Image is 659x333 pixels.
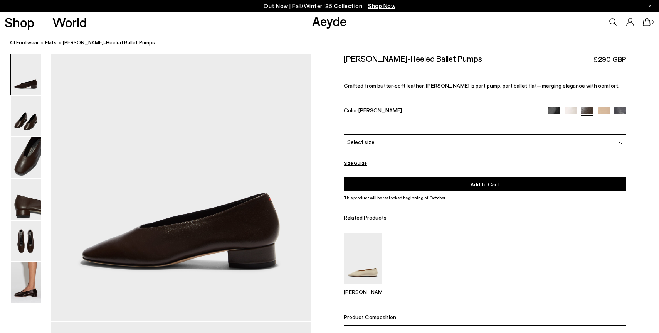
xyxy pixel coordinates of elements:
span: Navigate to /collections/new-in [368,2,395,9]
span: flats [45,39,57,46]
a: 0 [643,18,651,26]
p: This product will be restocked beginning of October. [344,194,626,201]
span: Crafted from butter-soft leather, [PERSON_NAME] is part pump, part ballet flat—merging elegance w... [344,82,619,89]
div: Color: [344,107,539,116]
span: 0 [651,20,654,24]
img: Delia Low-Heeled Ballet Pumps - Image 6 [11,262,41,303]
img: svg%3E [618,315,622,319]
a: flats [45,39,57,47]
img: Delia Low-Heeled Ballet Pumps - Image 1 [11,54,41,95]
a: Shop [5,15,34,29]
p: [PERSON_NAME] [344,289,382,295]
h2: [PERSON_NAME]-Heeled Ballet Pumps [344,54,482,63]
img: Delia Low-Heeled Ballet Pumps - Image 5 [11,221,41,261]
span: £290 GBP [593,54,626,64]
a: Aeyde [312,13,347,29]
img: Delia Low-Heeled Ballet Pumps - Image 4 [11,179,41,220]
img: svg%3E [619,141,623,145]
span: Select size [347,138,375,146]
a: All Footwear [10,39,39,47]
a: World [52,15,87,29]
img: Delia Low-Heeled Ballet Pumps - Image 2 [11,96,41,136]
nav: breadcrumb [10,32,659,54]
span: Product Composition [344,313,396,320]
img: Delia Low-Heeled Ballet Pumps - Image 3 [11,137,41,178]
span: Add to Cart [471,181,499,188]
button: Add to Cart [344,177,626,191]
span: [PERSON_NAME]-Heeled Ballet Pumps [63,39,155,47]
span: [PERSON_NAME] [358,107,402,113]
button: Size Guide [344,158,367,168]
p: Out Now | Fall/Winter ‘25 Collection [264,1,395,11]
img: Kirsten Ballet Flats [344,233,382,284]
a: Kirsten Ballet Flats [PERSON_NAME] [344,279,382,295]
span: Related Products [344,214,387,221]
img: svg%3E [618,215,622,219]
